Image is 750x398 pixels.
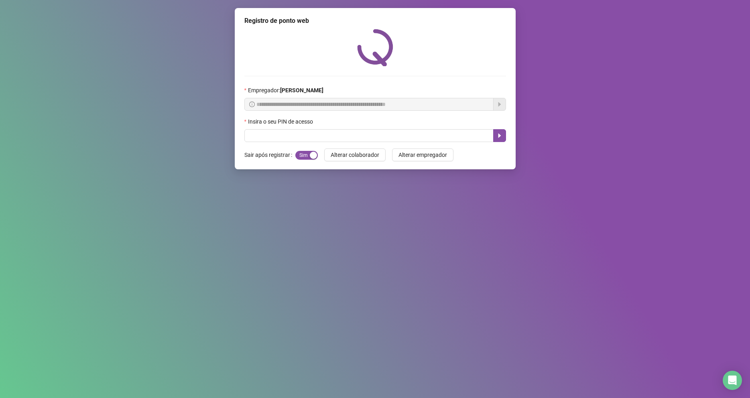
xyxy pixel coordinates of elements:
[244,117,318,126] label: Insira o seu PIN de acesso
[723,371,742,390] div: Open Intercom Messenger
[244,16,506,26] div: Registro de ponto web
[496,132,503,139] span: caret-right
[398,150,447,159] span: Alterar empregador
[324,148,386,161] button: Alterar colaborador
[248,86,323,95] span: Empregador :
[249,102,255,107] span: info-circle
[392,148,453,161] button: Alterar empregador
[280,87,323,93] strong: [PERSON_NAME]
[331,150,379,159] span: Alterar colaborador
[357,29,393,66] img: QRPoint
[244,148,295,161] label: Sair após registrar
